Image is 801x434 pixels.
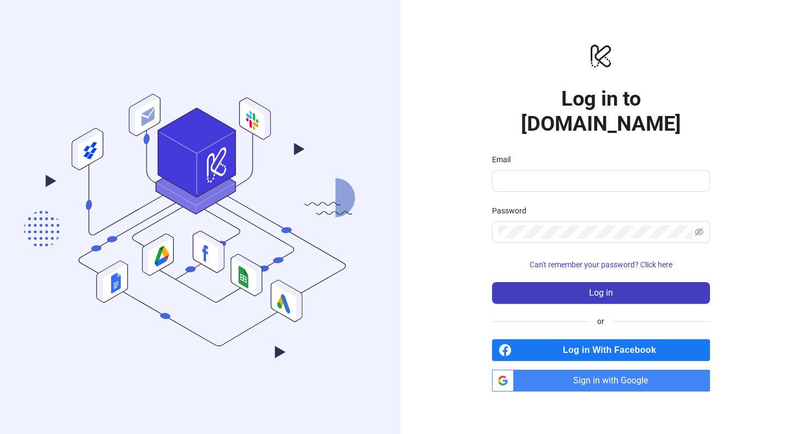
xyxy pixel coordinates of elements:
button: Log in [492,282,710,304]
span: Sign in with Google [518,370,710,392]
input: Email [499,174,701,187]
a: Log in With Facebook [492,339,710,361]
label: Email [492,154,518,166]
span: Log in [589,288,613,298]
label: Password [492,205,533,217]
span: eye-invisible [695,228,703,236]
span: Log in With Facebook [516,339,710,361]
a: Sign in with Google [492,370,710,392]
h1: Log in to [DOMAIN_NAME] [492,86,710,136]
button: Can't remember your password? Click here [492,256,710,273]
a: Can't remember your password? Click here [492,260,710,269]
span: or [588,315,613,327]
span: Can't remember your password? Click here [530,260,672,269]
input: Password [499,225,693,239]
